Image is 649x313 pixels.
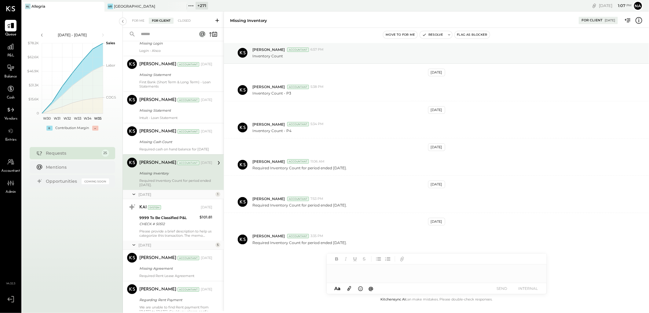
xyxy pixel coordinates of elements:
div: Accountant [287,122,309,126]
div: [DATE] [428,218,445,225]
a: Balance [0,62,21,80]
button: Na [633,1,643,11]
div: [DATE] [201,160,212,165]
div: Please provide a brief description to help us categorize this transaction. The memo might be help... [139,229,212,238]
div: Opportunities [46,178,79,184]
div: 5 [215,243,220,247]
p: Required Inventory Count for period ended [DATE]. [252,240,347,245]
div: First Bank (Short Term & Long Term) - Loan Statements [139,80,212,88]
a: Cash [0,83,21,101]
div: [DATE] [201,256,212,261]
div: [PERSON_NAME] [139,286,176,293]
div: Missing Statement [139,72,211,78]
div: Missing Cash Count [139,139,211,145]
span: [PERSON_NAME] [252,84,285,89]
span: Entries [5,137,16,143]
button: Aa [333,285,343,292]
div: [DATE] [428,106,445,114]
button: Flag as Blocker [455,31,490,38]
text: W35 [94,116,101,121]
div: Requests [46,150,99,156]
div: Accountant [178,98,199,102]
div: Uo [108,4,113,9]
div: [PERSON_NAME] [139,61,176,67]
span: [PERSON_NAME] [252,196,285,201]
text: $31.3K [29,83,39,87]
text: $62.6K [28,55,39,59]
p: Inventory Count - P3 [252,91,291,96]
div: [DATE] [201,62,212,67]
div: $101.81 [200,214,212,220]
div: [DATE] [138,192,214,197]
div: Accountant [178,256,199,260]
div: Accountant [287,234,309,238]
a: Vendors [0,104,21,122]
span: Balance [4,74,17,80]
div: Required Rent Lease Agreement [139,274,212,278]
span: 7:53 PM [310,196,323,201]
div: + [46,126,53,131]
button: Ordered List [384,255,392,263]
a: Entries [0,125,21,143]
a: P&L [0,41,21,59]
div: [DATE] [599,3,632,9]
div: [PERSON_NAME] [139,255,176,261]
button: Italic [342,255,350,263]
div: 25 [102,149,109,157]
div: copy link [591,2,597,9]
a: Admin [0,177,21,195]
span: [PERSON_NAME] [252,233,285,239]
span: 5:34 PM [310,122,324,127]
div: Accountant [287,197,309,201]
div: Coming Soon [82,178,109,184]
div: Mentions [46,164,106,170]
div: 1 [215,192,220,197]
div: Required Inventory Count for period ended [DATE]. [139,178,212,187]
div: Missing Statement [139,107,211,113]
span: 11:06 AM [310,159,324,164]
div: [DATE] [605,18,615,23]
span: Admin [5,189,16,195]
span: Queue [5,32,16,38]
text: W31 [54,116,61,121]
div: Accountant [287,159,309,164]
div: Accountant [178,129,199,134]
a: Accountant [0,156,21,174]
text: W33 [74,116,81,121]
p: Required Inventory Count for period ended [DATE]. [252,165,347,171]
div: Missing Agreement [139,265,211,272]
span: 3:35 PM [310,234,323,239]
text: 0 [37,111,39,115]
div: CHECK # 50512 [139,221,198,227]
p: Inventory Count - P4 [252,128,291,133]
div: For Me [129,18,148,24]
div: Accountant [178,62,199,67]
div: For Client [581,18,603,23]
div: [DATE] [428,69,445,76]
div: Accountant [287,48,309,52]
div: [DATE] [428,181,445,188]
div: Missing Inventory [139,170,211,176]
text: W30 [43,116,51,121]
span: a [338,286,340,291]
button: Bold [333,255,341,263]
button: Resolve [420,31,446,38]
button: Add URL [398,255,406,263]
span: @ [369,286,373,291]
div: System [148,205,161,210]
div: [DATE] [428,143,445,151]
div: Al [25,4,31,9]
div: Intuit - Loan Statement [139,116,212,120]
button: SEND [490,284,514,293]
button: @ [367,285,375,292]
div: Accountant [178,161,199,165]
div: Accountant [287,85,309,89]
div: Closed [175,18,194,24]
span: [PERSON_NAME] [252,159,285,164]
div: Regarding Rent Payment [139,297,211,303]
span: [PERSON_NAME] [252,122,285,127]
span: P&L [7,53,14,59]
div: [GEOGRAPHIC_DATA] [114,4,155,9]
div: Missing Login [139,40,211,46]
div: KAI [139,204,147,210]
